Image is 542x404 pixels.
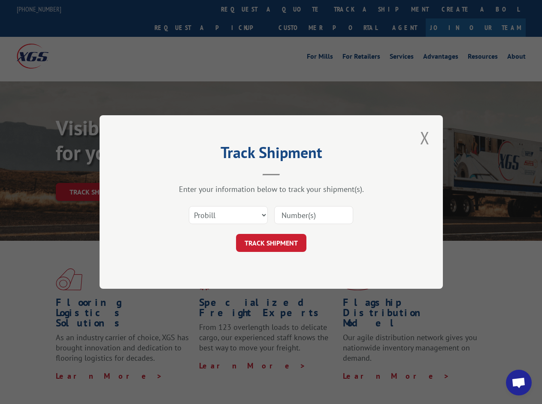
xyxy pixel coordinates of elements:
a: Open chat [506,370,532,395]
h2: Track Shipment [142,147,400,163]
button: Close modal [418,126,432,150]
div: Enter your information below to track your shipment(s). [142,184,400,194]
input: Number(s) [274,206,353,224]
button: TRACK SHIPMENT [236,234,306,252]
